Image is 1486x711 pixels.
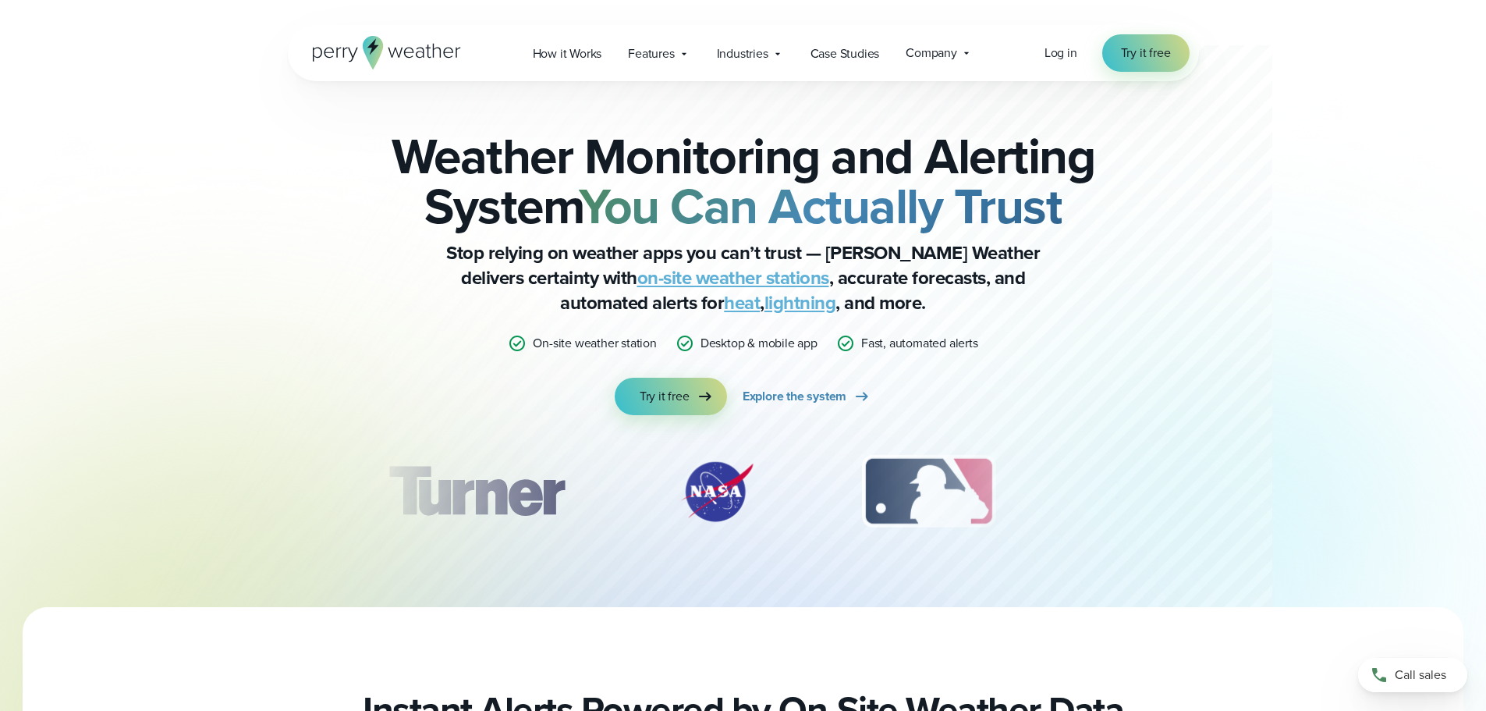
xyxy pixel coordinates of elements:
a: Try it free [1102,34,1190,72]
p: Stop relying on weather apps you can’t trust — [PERSON_NAME] Weather delivers certainty with , ac... [431,240,1055,315]
a: heat [724,289,760,317]
span: Features [628,44,674,63]
span: Try it free [640,387,690,406]
span: Try it free [1121,44,1171,62]
a: lightning [764,289,836,317]
a: Explore the system [743,378,871,415]
a: on-site weather stations [637,264,829,292]
h2: Weather Monitoring and Alerting System [366,131,1121,231]
span: Explore the system [743,387,846,406]
p: On-site weather station [533,334,656,353]
a: Call sales [1358,658,1467,692]
div: slideshow [366,453,1121,539]
a: How it Works [520,37,615,69]
img: NASA.svg [662,453,771,531]
span: How it Works [533,44,602,63]
div: 2 of 12 [662,453,771,531]
span: Call sales [1395,666,1446,684]
p: Desktop & mobile app [700,334,817,353]
img: Turner-Construction_1.svg [365,453,587,531]
a: Log in [1044,44,1077,62]
div: 4 of 12 [1086,453,1211,531]
a: Case Studies [797,37,893,69]
img: PGA.svg [1086,453,1211,531]
div: 1 of 12 [365,453,587,531]
img: MLB.svg [846,453,1011,531]
span: Industries [717,44,768,63]
div: 3 of 12 [846,453,1011,531]
a: Try it free [615,378,727,415]
span: Case Studies [810,44,880,63]
span: Company [906,44,957,62]
p: Fast, automated alerts [861,334,978,353]
strong: You Can Actually Trust [579,169,1062,243]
